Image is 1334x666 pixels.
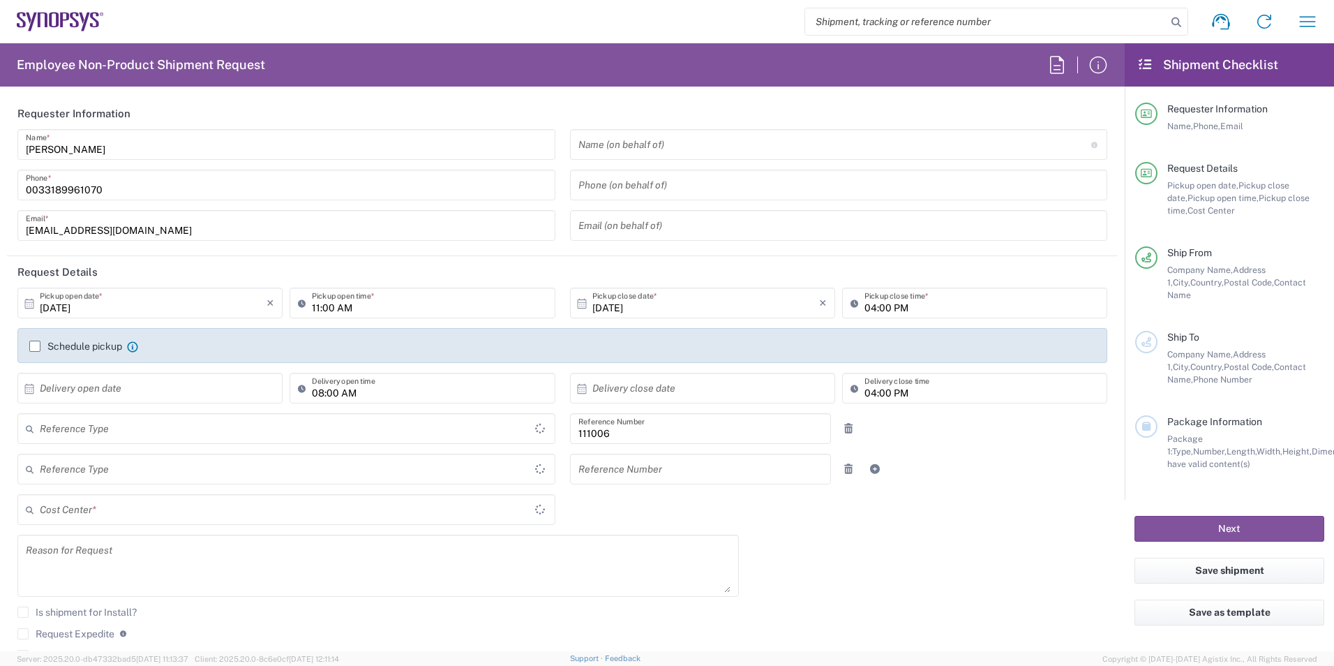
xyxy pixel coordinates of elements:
span: Length, [1227,446,1257,457]
a: Add Reference [865,459,885,479]
span: Type, [1172,446,1193,457]
input: Shipment, tracking or reference number [805,8,1167,35]
i: × [819,292,827,314]
span: Ship To [1167,332,1199,343]
label: Is shipment for Install? [17,607,137,618]
span: Company Name, [1167,349,1233,360]
span: Requester Information [1167,103,1268,114]
span: Company Name, [1167,265,1233,275]
span: [DATE] 12:11:14 [289,655,339,663]
span: Email [1220,121,1243,131]
a: Remove Reference [839,459,858,479]
span: Country, [1190,277,1224,288]
span: Name, [1167,121,1193,131]
span: Postal Code, [1224,362,1274,372]
span: Phone Number [1193,374,1252,385]
span: [DATE] 11:13:37 [136,655,188,663]
span: Server: 2025.20.0-db47332bad5 [17,655,188,663]
span: City, [1173,362,1190,372]
span: Country, [1190,362,1224,372]
h2: Employee Non-Product Shipment Request [17,57,265,73]
label: Request Expedite [17,628,114,639]
a: Feedback [605,654,640,663]
label: Schedule pickup [29,341,122,352]
span: Pickup open time, [1187,193,1259,203]
span: Phone, [1193,121,1220,131]
span: Copyright © [DATE]-[DATE] Agistix Inc., All Rights Reserved [1102,653,1317,665]
span: Cost Center [1187,205,1235,216]
a: Support [570,654,605,663]
span: Number, [1193,446,1227,457]
button: Next [1134,516,1324,542]
span: Width, [1257,446,1282,457]
i: × [267,292,274,314]
a: Remove Reference [839,419,858,438]
h2: Requester Information [17,107,130,121]
span: Client: 2025.20.0-8c6e0cf [195,655,339,663]
span: Height, [1282,446,1312,457]
span: Pickup open date, [1167,180,1238,191]
span: Request Details [1167,163,1238,174]
h2: Request Details [17,265,98,279]
span: City, [1173,277,1190,288]
span: Ship From [1167,247,1212,258]
h2: Shipment Checklist [1137,57,1278,73]
button: Save as template [1134,600,1324,626]
button: Save shipment [1134,558,1324,584]
label: Return label required [17,650,129,661]
span: Postal Code, [1224,277,1274,288]
span: Package Information [1167,416,1262,427]
span: Package 1: [1167,434,1203,457]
